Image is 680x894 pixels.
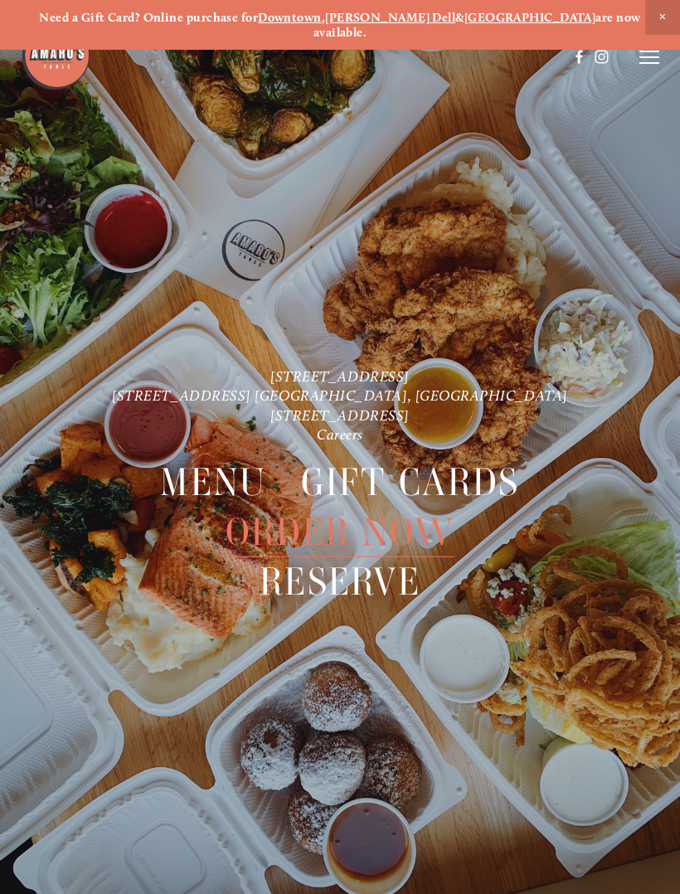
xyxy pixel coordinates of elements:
[455,10,464,25] strong: &
[226,508,455,557] span: Order Now
[270,406,410,424] a: [STREET_ADDRESS]
[258,10,322,25] a: Downtown
[322,10,325,25] strong: ,
[160,458,266,507] a: Menu
[21,21,91,91] img: Amaro's Table
[260,557,420,606] a: Reserve
[112,386,568,404] a: [STREET_ADDRESS] [GEOGRAPHIC_DATA], [GEOGRAPHIC_DATA]
[325,10,455,25] a: [PERSON_NAME] Dell
[301,458,520,507] a: Gift Cards
[226,508,455,556] a: Order Now
[39,10,258,25] strong: Need a Gift Card? Online purchase for
[464,10,596,25] a: [GEOGRAPHIC_DATA]
[260,557,420,607] span: Reserve
[313,10,644,40] strong: are now available.
[270,367,410,385] a: [STREET_ADDRESS]
[317,425,363,443] a: Careers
